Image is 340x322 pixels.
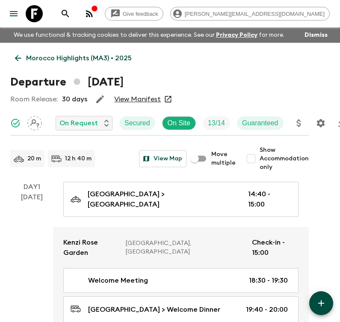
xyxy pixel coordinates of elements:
[242,118,278,128] p: Guaranteed
[53,227,309,268] a: Kenzi Rose Garden[GEOGRAPHIC_DATA], [GEOGRAPHIC_DATA]Check-in - 15:00
[10,118,21,128] svg: Synced Successfully
[10,94,58,104] p: Room Release:
[57,5,74,22] button: search adventures
[10,74,124,91] h1: Departure [DATE]
[208,118,225,128] p: 13 / 14
[27,154,41,163] p: 20 m
[62,94,87,104] p: 30 days
[126,239,245,256] p: [GEOGRAPHIC_DATA], [GEOGRAPHIC_DATA]
[10,27,288,43] p: We use functional & tracking cookies to deliver this experience. See our for more.
[5,5,22,22] button: menu
[27,118,42,125] span: Assign pack leader
[302,29,330,41] button: Dismiss
[216,32,257,38] a: Privacy Policy
[10,182,53,192] p: Day 1
[246,304,288,315] p: 19:40 - 20:00
[248,189,288,210] p: 14:40 - 15:00
[114,95,161,103] a: View Manifest
[119,116,155,130] div: Secured
[88,189,234,210] p: [GEOGRAPHIC_DATA] > [GEOGRAPHIC_DATA]
[10,50,136,67] a: Morocco Highlights (MA3) • 2025
[312,115,329,132] button: Settings
[139,150,186,167] button: View Map
[252,237,299,258] p: Check-in - 15:00
[180,11,329,17] span: [PERSON_NAME][EMAIL_ADDRESS][DOMAIN_NAME]
[290,115,307,132] button: Update Price, Early Bird Discount and Costs
[59,118,98,128] p: On Request
[105,7,163,21] a: Give feedback
[26,53,132,63] p: Morocco Highlights (MA3) • 2025
[118,11,163,17] span: Give feedback
[203,116,230,130] div: Trip Fill
[63,237,119,258] p: Kenzi Rose Garden
[260,146,309,171] span: Show Accommodation only
[63,268,299,293] a: Welcome Meeting18:30 - 19:30
[249,275,288,286] p: 18:30 - 19:30
[168,118,190,128] p: On Site
[65,154,92,163] p: 12 h 40 m
[211,150,236,167] span: Move multiple
[170,7,330,21] div: [PERSON_NAME][EMAIL_ADDRESS][DOMAIN_NAME]
[88,304,220,315] p: [GEOGRAPHIC_DATA] > Welcome Dinner
[88,275,148,286] p: Welcome Meeting
[162,116,196,130] div: On Site
[63,182,299,217] a: [GEOGRAPHIC_DATA] > [GEOGRAPHIC_DATA]14:40 - 15:00
[124,118,150,128] p: Secured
